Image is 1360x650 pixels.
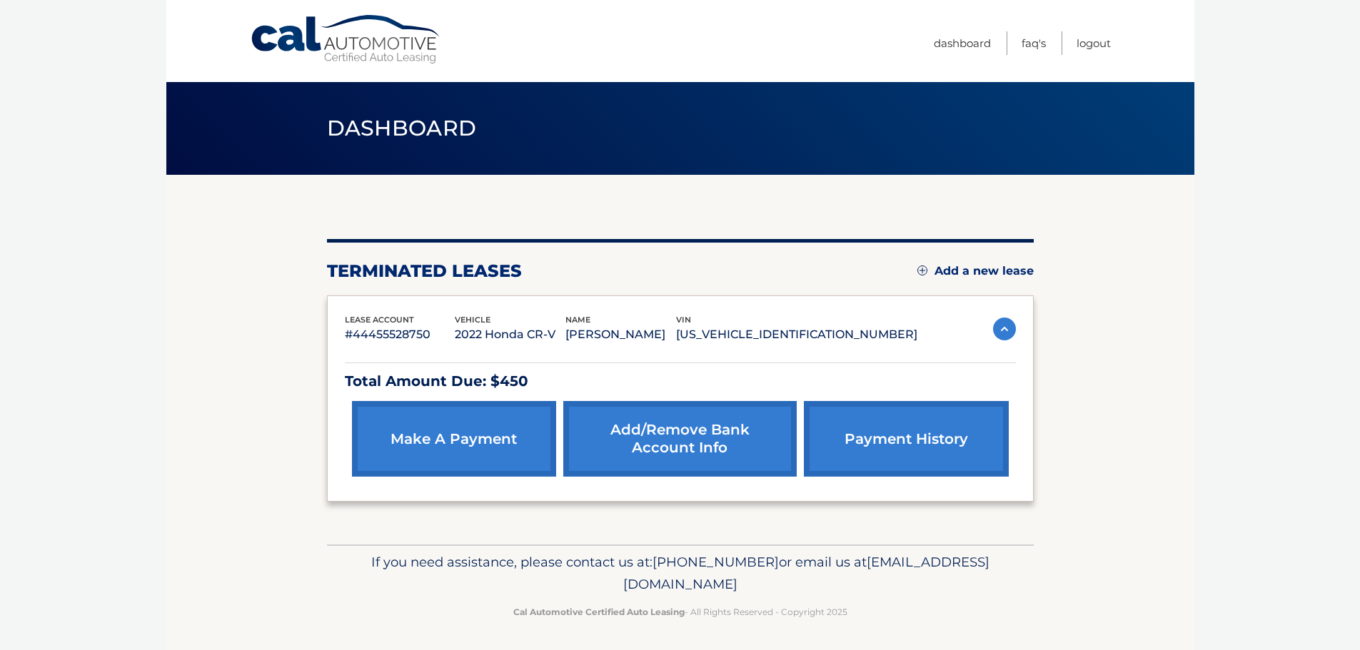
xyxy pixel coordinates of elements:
[345,325,455,345] p: #44455528750
[1022,31,1046,55] a: FAQ's
[804,401,1008,477] a: payment history
[565,315,590,325] span: name
[676,325,917,345] p: [US_VEHICLE_IDENTIFICATION_NUMBER]
[455,325,565,345] p: 2022 Honda CR-V
[327,260,522,282] h2: terminated leases
[345,369,1016,394] p: Total Amount Due: $450
[563,401,797,477] a: Add/Remove bank account info
[565,325,676,345] p: [PERSON_NAME]
[250,14,443,65] a: Cal Automotive
[455,315,490,325] span: vehicle
[1077,31,1111,55] a: Logout
[934,31,991,55] a: Dashboard
[352,401,556,477] a: make a payment
[336,551,1024,596] p: If you need assistance, please contact us at: or email us at
[327,115,477,141] span: Dashboard
[653,554,779,570] span: [PHONE_NUMBER]
[513,606,685,617] strong: Cal Automotive Certified Auto Leasing
[336,604,1024,619] p: - All Rights Reserved - Copyright 2025
[917,264,1034,278] a: Add a new lease
[917,265,927,275] img: add.svg
[993,318,1016,340] img: accordion-active.svg
[676,315,691,325] span: vin
[345,315,414,325] span: lease account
